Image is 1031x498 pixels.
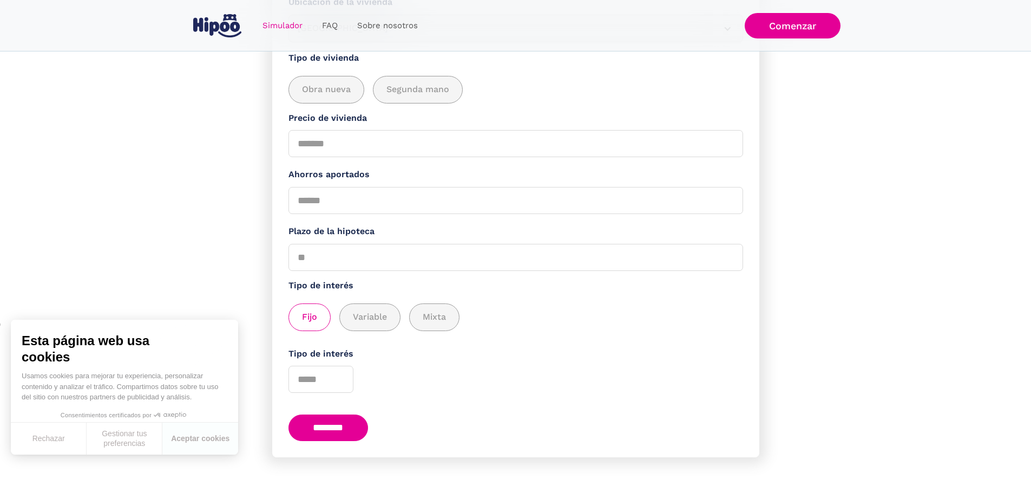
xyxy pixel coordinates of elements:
div: add_description_here [288,76,743,104]
label: Plazo de la hipoteca [288,225,743,238]
span: Obra nueva [302,83,351,96]
label: Ahorros aportados [288,168,743,182]
a: FAQ [312,15,347,36]
a: Comenzar [745,13,840,38]
label: Tipo de vivienda [288,51,743,65]
span: Variable [353,311,387,324]
span: Mixta [423,311,446,324]
a: Sobre nosotros [347,15,428,36]
label: Tipo de interés [288,347,743,361]
div: add_description_here [288,303,743,331]
label: Tipo de interés [288,279,743,293]
label: Precio de vivienda [288,112,743,125]
span: Fijo [302,311,317,324]
span: Segunda mano [386,83,449,96]
a: Simulador [253,15,312,36]
a: home [191,10,244,42]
